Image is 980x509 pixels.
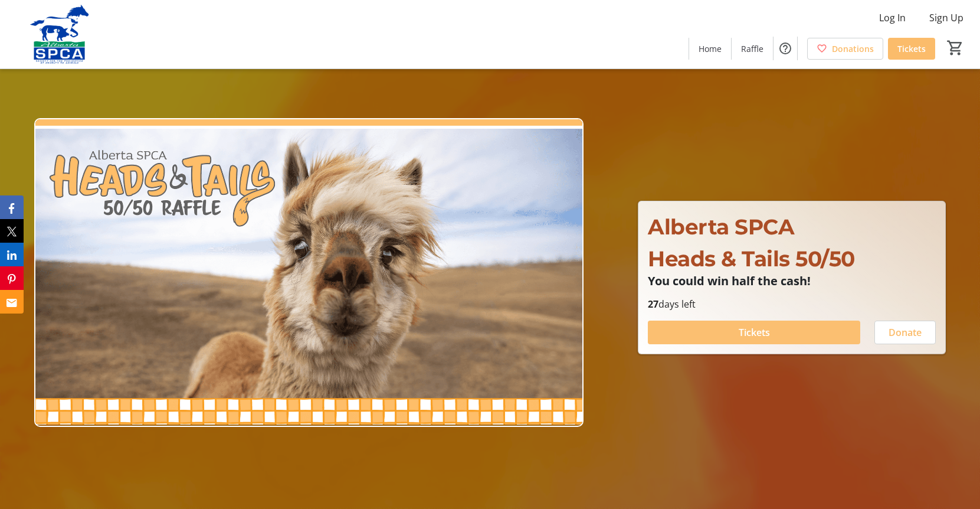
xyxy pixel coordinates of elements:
[945,37,966,58] button: Cart
[7,5,112,64] img: Alberta SPCA's Logo
[732,38,773,60] a: Raffle
[689,38,731,60] a: Home
[929,11,963,25] span: Sign Up
[648,321,860,344] button: Tickets
[773,37,797,60] button: Help
[699,43,722,55] span: Home
[34,118,584,428] img: Campaign CTA Media Photo
[879,11,906,25] span: Log In
[648,246,855,272] span: Heads & Tails 50/50
[648,214,794,240] span: Alberta SPCA
[920,8,973,27] button: Sign Up
[832,43,874,55] span: Donations
[897,43,926,55] span: Tickets
[648,298,658,311] span: 27
[888,38,935,60] a: Tickets
[739,325,770,340] span: Tickets
[874,321,936,344] button: Donate
[889,325,922,340] span: Donate
[648,275,936,288] p: You could win half the cash!
[648,297,936,311] p: days left
[807,38,883,60] a: Donations
[741,43,763,55] span: Raffle
[870,8,915,27] button: Log In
